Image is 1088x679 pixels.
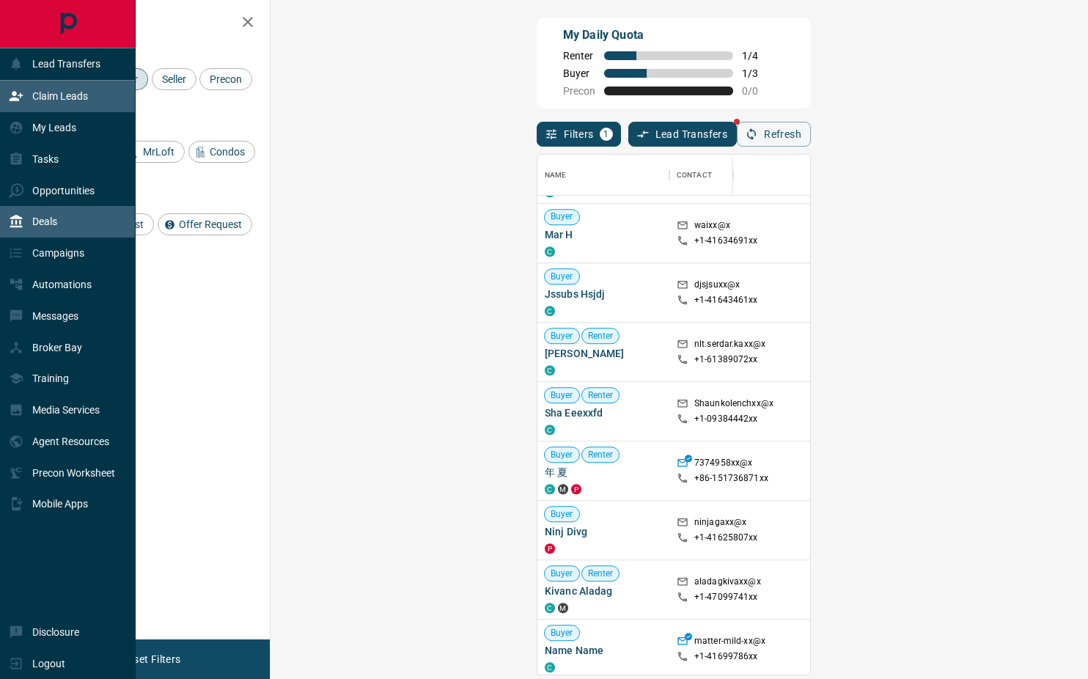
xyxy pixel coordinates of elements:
span: Renter [563,50,595,62]
span: Condos [205,146,250,158]
span: Buyer [545,271,579,283]
span: Buyer [545,508,579,521]
p: waixx@x [694,219,730,235]
p: nlt.serdar.kaxx@x [694,338,765,353]
span: 年 夏 [545,465,662,480]
span: Renter [582,389,620,402]
span: Buyer [545,568,579,580]
span: Renter [582,568,620,580]
button: Refresh [737,122,811,147]
span: Buyer [545,330,579,342]
span: 1 / 3 [742,67,774,79]
span: Seller [157,73,191,85]
div: mrloft.ca [558,603,568,613]
span: Jssubs Hsjdj [545,287,662,301]
div: property.ca [545,543,555,554]
span: MrLoft [138,146,180,158]
span: 0 / 0 [742,85,774,97]
span: Name Name [545,643,662,658]
button: Lead Transfers [628,122,738,147]
span: [PERSON_NAME] [545,346,662,361]
p: Shaunkolenchxx@x [694,397,773,413]
span: Ninj Divg [545,524,662,539]
div: property.ca [571,484,581,494]
span: Buyer [545,389,579,402]
p: +1- 41625807xx [694,532,758,544]
span: Sha Eeexxfd [545,405,662,420]
p: +1- 61389072xx [694,353,758,366]
div: condos.ca [545,662,555,672]
span: 1 / 4 [742,50,774,62]
div: MrLoft [122,141,185,163]
p: ninjagaxx@x [694,516,746,532]
button: Reset Filters [111,647,190,672]
div: condos.ca [545,306,555,316]
div: Condos [188,141,255,163]
p: +1- 41643461xx [694,294,758,307]
span: Buyer [545,211,579,224]
span: Buyer [545,449,579,461]
div: condos.ca [545,425,555,435]
p: +1- 09384442xx [694,413,758,425]
span: Mar H [545,227,662,242]
p: +1- 47099741xx [694,591,758,603]
span: Buyer [545,627,579,639]
span: 1 [601,129,611,139]
div: condos.ca [545,365,555,375]
p: My Daily Quota [563,26,774,44]
span: Precon [205,73,247,85]
p: 7374958xx@x [694,457,752,472]
div: Name [545,155,567,196]
p: +86- 151736871xx [694,472,768,485]
h2: Filters [47,15,255,32]
div: condos.ca [545,246,555,257]
div: Contact [677,155,712,196]
span: Renter [582,449,620,461]
div: condos.ca [545,603,555,613]
p: matter-mild-xx@x [694,635,765,650]
p: aladagkivaxx@x [694,576,761,591]
div: condos.ca [545,484,555,494]
div: Name [537,155,669,196]
p: +1- 41634691xx [694,235,758,247]
button: Filters1 [537,122,621,147]
span: Offer Request [174,219,247,230]
div: mrloft.ca [558,484,568,494]
span: Buyer [563,67,595,79]
p: djsjsuxx@x [694,279,740,294]
span: Precon [563,85,595,97]
div: Precon [199,68,252,90]
span: Renter [582,330,620,342]
span: Kivanc Aladag [545,584,662,598]
div: Seller [152,68,196,90]
div: Contact [669,155,787,196]
div: Offer Request [158,213,252,235]
p: +1- 41699786xx [694,650,758,663]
